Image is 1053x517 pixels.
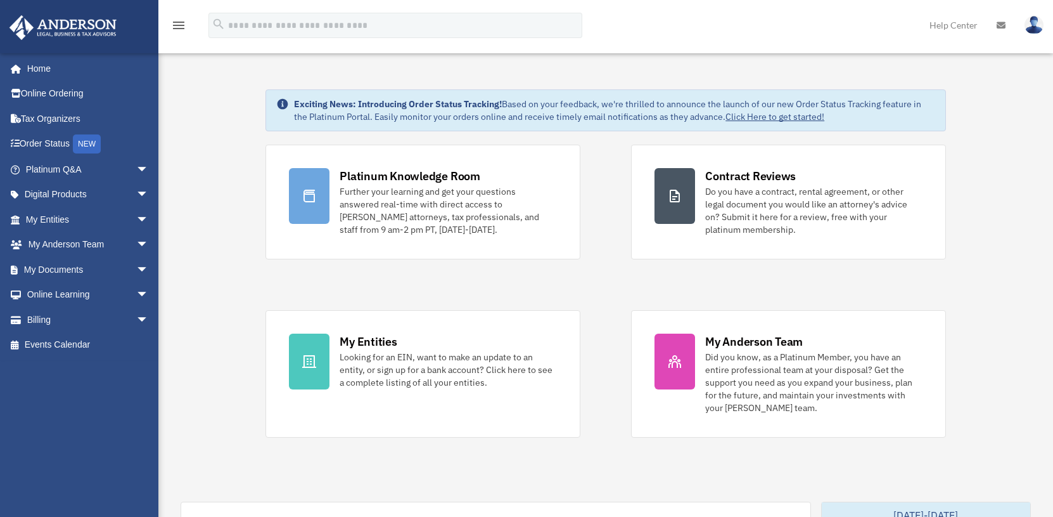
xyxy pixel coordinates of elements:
[73,134,101,154] div: NEW
[705,168,796,184] div: Contract Reviews
[9,332,168,358] a: Events Calendar
[136,157,162,183] span: arrow_drop_down
[9,257,168,282] a: My Documentsarrow_drop_down
[705,351,922,414] div: Did you know, as a Platinum Member, you have an entire professional team at your disposal? Get th...
[9,282,168,308] a: Online Learningarrow_drop_down
[631,145,946,259] a: Contract Reviews Do you have a contract, rental agreement, or other legal document you would like...
[631,310,946,438] a: My Anderson Team Did you know, as a Platinum Member, you have an entire professional team at your...
[9,81,168,107] a: Online Ordering
[1024,16,1043,34] img: User Pic
[9,307,168,332] a: Billingarrow_drop_down
[136,257,162,283] span: arrow_drop_down
[136,182,162,208] span: arrow_drop_down
[136,207,162,233] span: arrow_drop_down
[294,98,935,123] div: Based on your feedback, we're thrilled to announce the launch of our new Order Status Tracking fe...
[9,131,168,157] a: Order StatusNEW
[9,207,168,232] a: My Entitiesarrow_drop_down
[171,18,186,33] i: menu
[136,307,162,333] span: arrow_drop_down
[340,334,397,350] div: My Entities
[340,185,557,236] div: Further your learning and get your questions answered real-time with direct access to [PERSON_NAM...
[136,232,162,258] span: arrow_drop_down
[212,17,226,31] i: search
[9,106,168,131] a: Tax Organizers
[340,351,557,389] div: Looking for an EIN, want to make an update to an entity, or sign up for a bank account? Click her...
[265,145,580,259] a: Platinum Knowledge Room Further your learning and get your questions answered real-time with dire...
[6,15,120,40] img: Anderson Advisors Platinum Portal
[340,168,480,184] div: Platinum Knowledge Room
[705,334,803,350] div: My Anderson Team
[705,185,922,236] div: Do you have a contract, rental agreement, or other legal document you would like an attorney's ad...
[136,282,162,308] span: arrow_drop_down
[9,182,168,207] a: Digital Productsarrow_drop_down
[9,56,162,81] a: Home
[294,98,502,110] strong: Exciting News: Introducing Order Status Tracking!
[725,111,824,122] a: Click Here to get started!
[265,310,580,438] a: My Entities Looking for an EIN, want to make an update to an entity, or sign up for a bank accoun...
[9,232,168,258] a: My Anderson Teamarrow_drop_down
[171,22,186,33] a: menu
[9,157,168,182] a: Platinum Q&Aarrow_drop_down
